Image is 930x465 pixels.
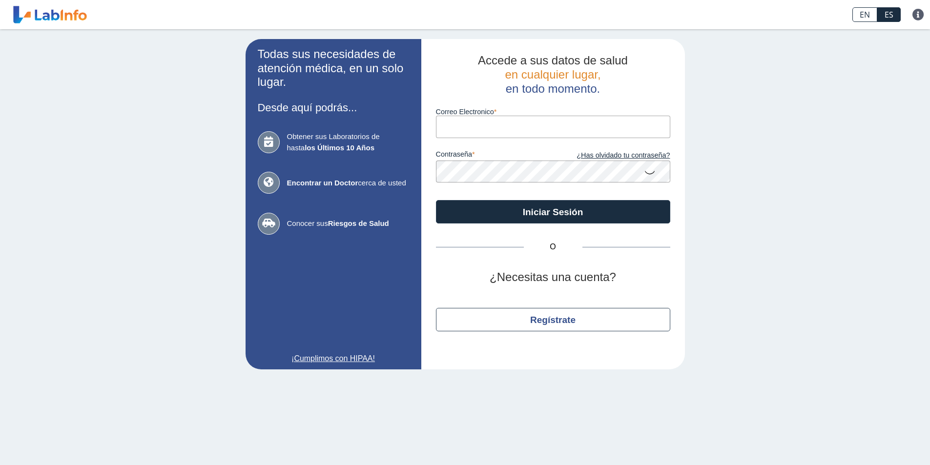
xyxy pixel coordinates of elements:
span: O [524,241,582,253]
span: Conocer sus [287,218,409,229]
a: EN [852,7,877,22]
b: Riesgos de Salud [328,219,389,227]
span: Accede a sus datos de salud [478,54,628,67]
span: cerca de usted [287,178,409,189]
h3: Desde aquí podrás... [258,101,409,114]
b: los Últimos 10 Años [305,143,374,152]
b: Encontrar un Doctor [287,179,358,187]
span: en cualquier lugar, [505,68,600,81]
button: Iniciar Sesión [436,200,670,223]
label: contraseña [436,150,553,161]
h2: ¿Necesitas una cuenta? [436,270,670,284]
button: Regístrate [436,308,670,331]
a: ¡Cumplimos con HIPAA! [258,353,409,364]
span: Obtener sus Laboratorios de hasta [287,131,409,153]
h2: Todas sus necesidades de atención médica, en un solo lugar. [258,47,409,89]
label: Correo Electronico [436,108,670,116]
a: ¿Has olvidado tu contraseña? [553,150,670,161]
span: en todo momento. [506,82,600,95]
a: ES [877,7,901,22]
